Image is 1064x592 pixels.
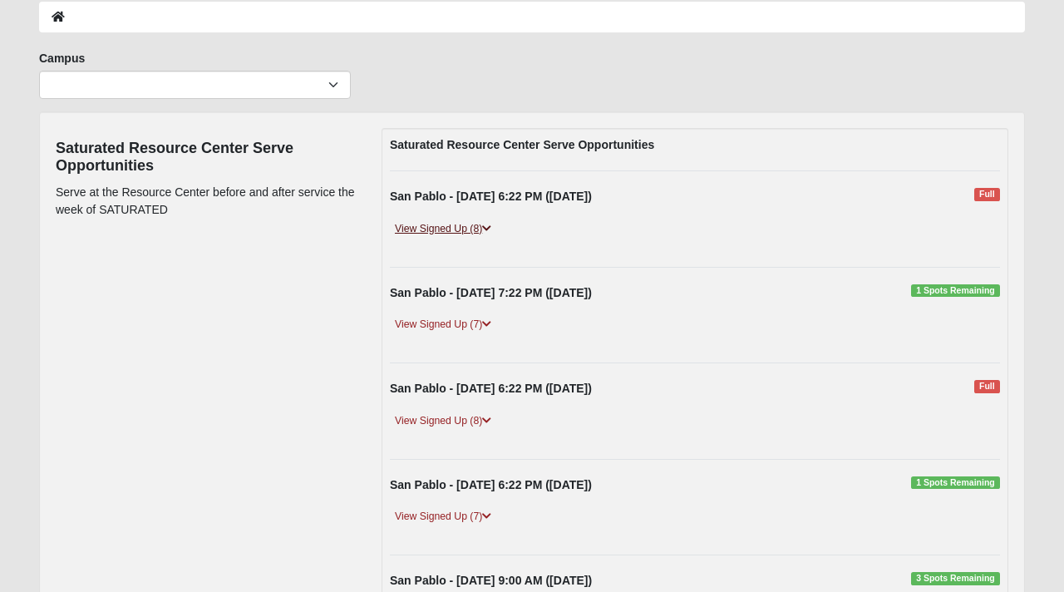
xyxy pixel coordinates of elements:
[390,316,496,333] a: View Signed Up (7)
[974,380,1000,393] span: Full
[56,184,357,219] p: Serve at the Resource Center before and after service the week of SATURATED
[911,284,1000,298] span: 1 Spots Remaining
[911,572,1000,585] span: 3 Spots Remaining
[390,508,496,525] a: View Signed Up (7)
[390,478,592,491] strong: San Pablo - [DATE] 6:22 PM ([DATE])
[39,50,85,67] label: Campus
[390,412,496,430] a: View Signed Up (8)
[390,574,592,587] strong: San Pablo - [DATE] 9:00 AM ([DATE])
[390,190,592,203] strong: San Pablo - [DATE] 6:22 PM ([DATE])
[911,476,1000,490] span: 1 Spots Remaining
[390,138,654,151] strong: Saturated Resource Center Serve Opportunities
[56,140,357,175] h4: Saturated Resource Center Serve Opportunities
[390,220,496,238] a: View Signed Up (8)
[390,286,592,299] strong: San Pablo - [DATE] 7:22 PM ([DATE])
[390,382,592,395] strong: San Pablo - [DATE] 6:22 PM ([DATE])
[974,188,1000,201] span: Full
